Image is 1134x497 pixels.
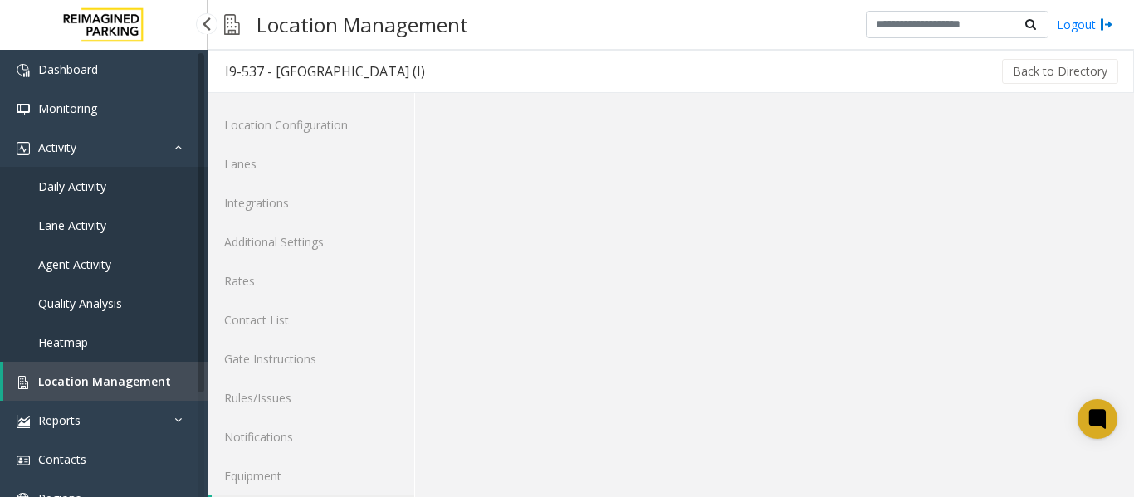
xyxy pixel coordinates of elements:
[38,256,111,272] span: Agent Activity
[17,454,30,467] img: 'icon'
[224,4,240,45] img: pageIcon
[38,61,98,77] span: Dashboard
[208,105,414,144] a: Location Configuration
[38,451,86,467] span: Contacts
[208,378,414,417] a: Rules/Issues
[208,183,414,222] a: Integrations
[38,412,81,428] span: Reports
[38,139,76,155] span: Activity
[38,334,88,350] span: Heatmap
[208,222,414,261] a: Additional Settings
[38,178,106,194] span: Daily Activity
[208,144,414,183] a: Lanes
[1002,59,1118,84] button: Back to Directory
[208,261,414,300] a: Rates
[208,339,414,378] a: Gate Instructions
[17,376,30,389] img: 'icon'
[17,103,30,116] img: 'icon'
[17,64,30,77] img: 'icon'
[38,217,106,233] span: Lane Activity
[208,300,414,339] a: Contact List
[38,373,171,389] span: Location Management
[38,295,122,311] span: Quality Analysis
[1057,16,1113,33] a: Logout
[17,415,30,428] img: 'icon'
[17,142,30,155] img: 'icon'
[225,61,425,82] div: I9-537 - [GEOGRAPHIC_DATA] (I)
[3,362,208,401] a: Location Management
[208,417,414,456] a: Notifications
[1100,16,1113,33] img: logout
[208,456,414,495] a: Equipment
[38,100,97,116] span: Monitoring
[248,4,477,45] h3: Location Management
